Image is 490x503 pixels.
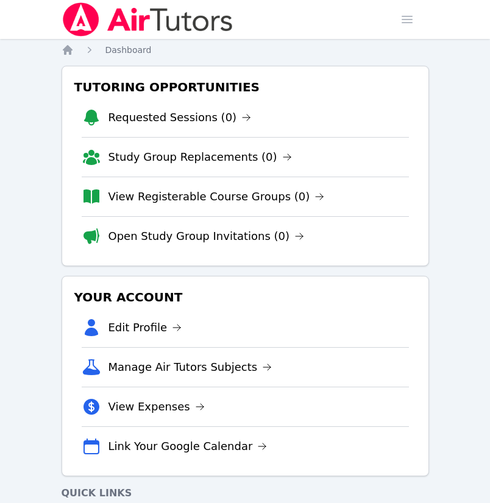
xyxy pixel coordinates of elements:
nav: Breadcrumb [62,44,429,56]
a: Open Study Group Invitations (0) [108,228,305,245]
a: Requested Sessions (0) [108,109,252,126]
a: Edit Profile [108,319,182,336]
a: Manage Air Tutors Subjects [108,359,272,376]
h3: Tutoring Opportunities [72,76,419,98]
a: View Expenses [108,398,205,415]
a: Dashboard [105,44,152,56]
img: Air Tutors [62,2,234,37]
a: Study Group Replacements (0) [108,149,292,166]
span: Dashboard [105,45,152,55]
h4: Quick Links [62,486,429,501]
a: Link Your Google Calendar [108,438,268,455]
h3: Your Account [72,286,419,308]
a: View Registerable Course Groups (0) [108,188,325,205]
